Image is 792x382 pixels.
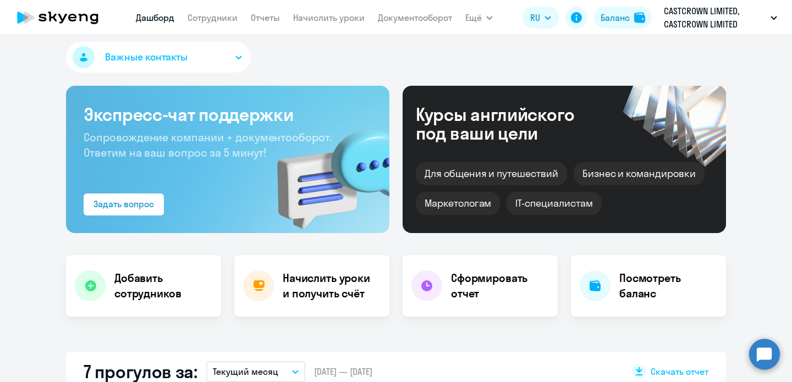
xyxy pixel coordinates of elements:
[378,12,452,23] a: Документооборот
[105,50,188,64] span: Важные контакты
[114,270,212,301] h4: Добавить сотрудников
[136,12,174,23] a: Дашборд
[530,11,540,24] span: RU
[594,7,652,29] button: Балансbalance
[206,361,305,382] button: Текущий месяц
[522,7,559,29] button: RU
[651,366,708,378] span: Скачать отчет
[416,162,567,185] div: Для общения и путешествий
[465,7,493,29] button: Ещё
[664,4,766,31] p: CASTCROWN LIMITED, CASTCROWN LIMITED
[261,109,389,233] img: bg-img
[84,193,164,215] button: Задать вопрос
[283,270,378,301] h4: Начислить уроки и получить счёт
[293,12,365,23] a: Начислить уроки
[507,192,601,215] div: IT-специалистам
[634,12,645,23] img: balance
[416,105,604,142] div: Курсы английского под ваши цели
[314,366,372,378] span: [DATE] — [DATE]
[601,11,630,24] div: Баланс
[465,11,482,24] span: Ещё
[451,270,549,301] h4: Сформировать отчет
[84,103,372,125] h3: Экспресс-чат поддержки
[619,270,717,301] h4: Посмотреть баланс
[84,130,332,159] span: Сопровождение компании + документооборот. Ответим на ваш вопрос за 5 минут!
[94,197,154,211] div: Задать вопрос
[658,4,783,31] button: CASTCROWN LIMITED, CASTCROWN LIMITED
[574,162,705,185] div: Бизнес и командировки
[213,365,278,378] p: Текущий месяц
[188,12,238,23] a: Сотрудники
[416,192,500,215] div: Маркетологам
[66,42,251,73] button: Важные контакты
[251,12,280,23] a: Отчеты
